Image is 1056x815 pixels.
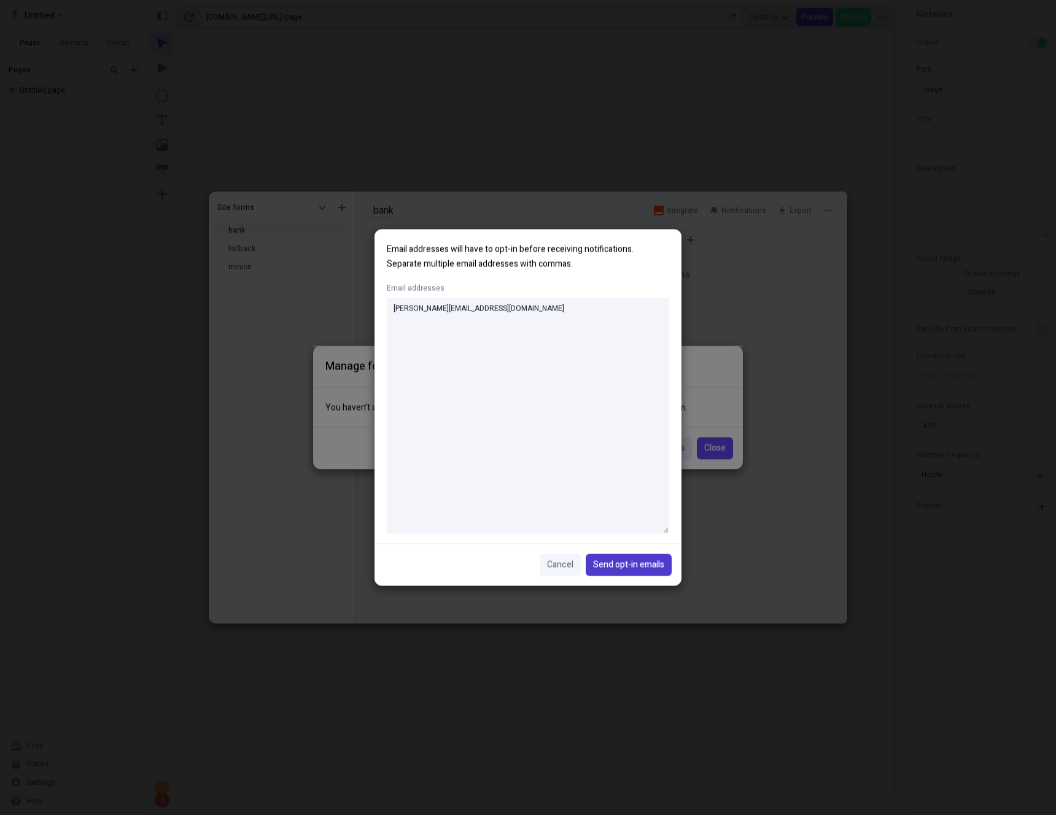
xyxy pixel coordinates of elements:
[387,284,669,293] p: Email addresses
[387,298,669,534] textarea: Email addresses
[547,558,573,572] span: Cancel
[387,243,634,271] span: Email addresses will have to opt-in before receiving notifications. Separate multiple email addre...
[540,554,581,576] button: Cancel
[593,558,664,572] span: Send opt-in emails
[586,554,672,576] button: Send opt-in emails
